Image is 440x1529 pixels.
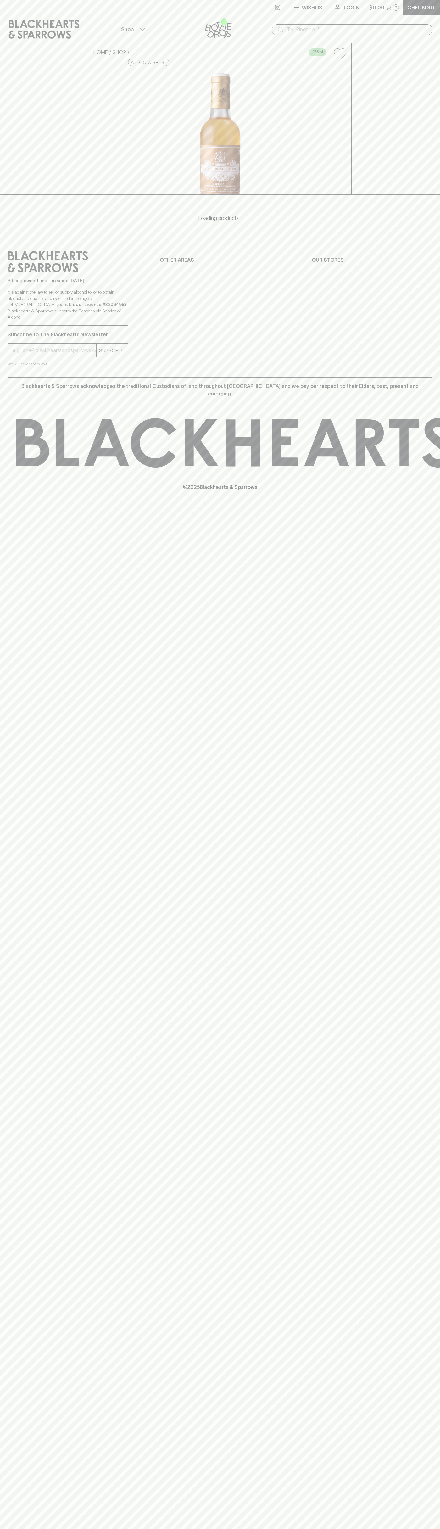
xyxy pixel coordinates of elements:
[331,46,349,62] button: Add to wishlist
[6,214,434,222] p: Loading products...
[8,289,128,320] p: It is against the law to sell or supply alcohol to, or to obtain alcohol on behalf of a person un...
[88,64,351,194] img: 35184.png
[395,6,397,9] p: 0
[8,361,128,367] p: We will never spam you
[344,4,359,11] p: Login
[128,59,169,66] button: Add to wishlist
[69,302,127,307] strong: Liquor License #32064953
[88,15,176,43] button: Shop
[312,256,432,264] p: OUR STORES
[160,256,281,264] p: OTHER AREAS
[113,49,126,55] a: SHOP
[97,344,128,357] button: SUBSCRIBE
[302,4,326,11] p: Wishlist
[88,4,94,11] p: ⠀
[93,49,108,55] a: HOME
[407,4,436,11] p: Checkout
[121,25,134,33] p: Shop
[287,25,427,35] input: Try "Pinot noir"
[369,4,384,11] p: $0.00
[8,277,128,284] p: Sibling owned and run since [DATE]
[99,347,125,354] p: SUBSCRIBE
[8,331,128,338] p: Subscribe to The Blackhearts Newsletter
[309,49,326,55] span: 375ml
[12,382,428,397] p: Blackhearts & Sparrows acknowledges the traditional Custodians of land throughout [GEOGRAPHIC_DAT...
[13,345,96,356] input: e.g. jane@blackheartsandsparrows.com.au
